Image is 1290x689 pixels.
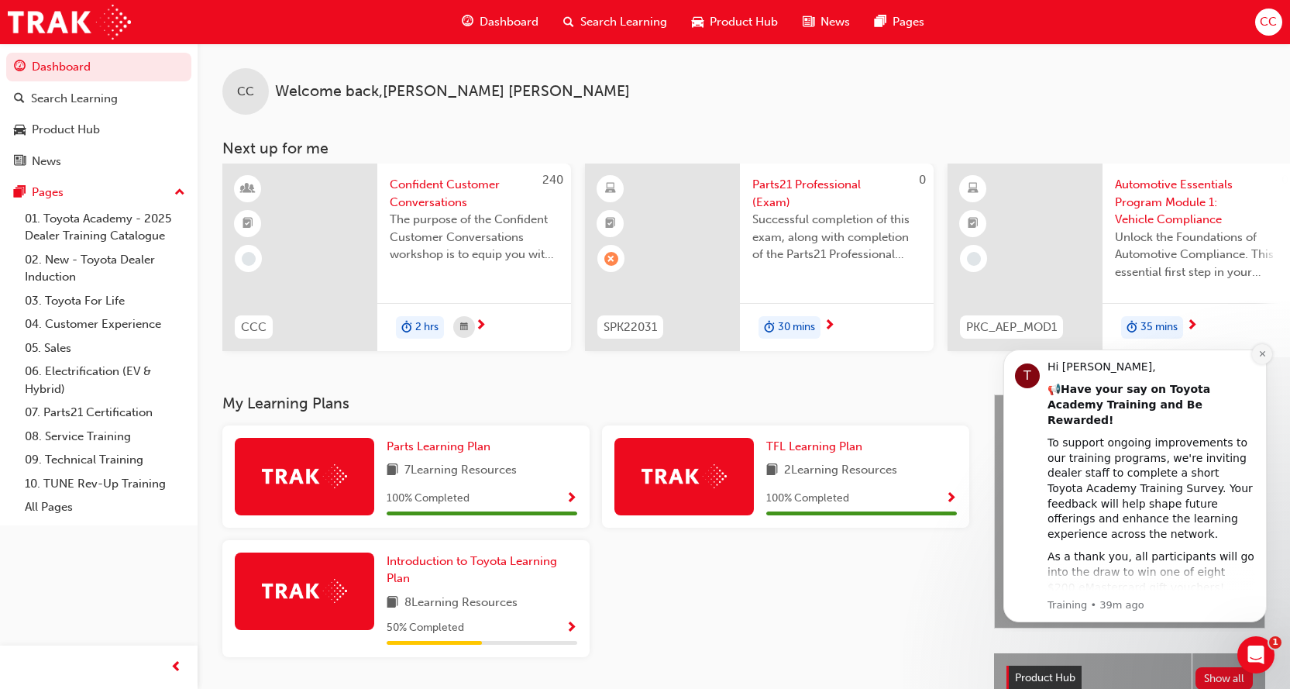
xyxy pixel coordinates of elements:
[32,153,61,171] div: News
[222,394,969,412] h3: My Learning Plans
[566,489,577,508] button: Show Progress
[604,252,618,266] span: learningRecordVerb_FAIL-icon
[752,211,921,264] span: Successful completion of this exam, along with completion of the Parts21 Professional eLearning m...
[580,13,667,31] span: Search Learning
[585,164,934,351] a: 0SPK22031Parts21 Professional (Exam)Successful completion of this exam, along with completion of ...
[566,618,577,638] button: Show Progress
[6,84,191,113] a: Search Learning
[32,184,64,202] div: Pages
[275,83,630,101] span: Welcome back , [PERSON_NAME] [PERSON_NAME]
[766,439,862,453] span: TFL Learning Plan
[1260,13,1277,31] span: CC
[1115,176,1284,229] span: Automotive Essentials Program Module 1: Vehicle Compliance
[387,461,398,481] span: book-icon
[19,425,191,449] a: 08. Service Training
[790,6,862,38] a: news-iconNews
[6,178,191,207] button: Pages
[237,83,254,101] span: CC
[6,115,191,144] a: Product Hub
[566,622,577,636] span: Show Progress
[19,448,191,472] a: 09. Technical Training
[387,594,398,613] span: book-icon
[1237,636,1275,673] iframe: Intercom live chat
[875,12,886,32] span: pages-icon
[692,12,703,32] span: car-icon
[14,60,26,74] span: guage-icon
[551,6,679,38] a: search-iconSearch Learning
[1269,636,1281,649] span: 1
[766,461,778,481] span: book-icon
[919,173,926,187] span: 0
[19,472,191,496] a: 10. TUNE Rev-Up Training
[766,490,849,508] span: 100 % Completed
[1127,318,1137,338] span: duration-icon
[243,179,253,199] span: learningResourceType_INSTRUCTOR_LED-icon
[968,214,979,234] span: booktick-icon
[14,123,26,137] span: car-icon
[387,554,557,586] span: Introduction to Toyota Learning Plan
[778,319,815,336] span: 30 mins
[945,492,957,506] span: Show Progress
[820,13,850,31] span: News
[14,155,26,169] span: news-icon
[968,179,979,199] span: learningResourceType_ELEARNING-icon
[605,214,616,234] span: booktick-icon
[243,214,253,234] span: booktick-icon
[566,492,577,506] span: Show Progress
[19,495,191,519] a: All Pages
[475,319,487,333] span: next-icon
[480,13,538,31] span: Dashboard
[1281,173,1288,187] span: 0
[262,579,347,603] img: Trak
[1186,319,1198,333] span: next-icon
[1115,229,1284,281] span: Unlock the Foundations of Automotive Compliance. This essential first step in your Automotive Ess...
[390,176,559,211] span: Confident Customer Conversations
[241,319,267,336] span: CCC
[19,289,191,313] a: 03. Toyota For Life
[784,461,897,481] span: 2 Learning Resources
[752,176,921,211] span: Parts21 Professional (Exam)
[563,12,574,32] span: search-icon
[966,319,1057,336] span: PKC_AEP_MOD1
[967,252,981,266] span: learningRecordVerb_NONE-icon
[803,12,814,32] span: news-icon
[604,319,657,336] span: SPK22031
[1015,671,1075,684] span: Product Hub
[387,619,464,637] span: 50 % Completed
[642,464,727,488] img: Trak
[766,438,869,456] a: TFL Learning Plan
[31,90,118,108] div: Search Learning
[387,490,470,508] span: 100 % Completed
[170,658,182,677] span: prev-icon
[462,12,473,32] span: guage-icon
[14,186,26,200] span: pages-icon
[19,207,191,248] a: 01. Toyota Academy - 2025 Dealer Training Catalogue
[222,164,571,351] a: 240CCCConfident Customer ConversationsThe purpose of the Confident Customer Conversations worksho...
[404,461,517,481] span: 7 Learning Resources
[387,439,490,453] span: Parts Learning Plan
[390,211,559,264] span: The purpose of the Confident Customer Conversations workshop is to equip you with tools to commun...
[764,318,775,338] span: duration-icon
[542,173,563,187] span: 240
[862,6,937,38] a: pages-iconPages
[710,13,778,31] span: Product Hub
[460,318,468,337] span: calendar-icon
[262,464,347,488] img: Trak
[980,336,1290,632] iframe: Intercom notifications message
[679,6,790,38] a: car-iconProduct Hub
[19,312,191,336] a: 04. Customer Experience
[824,319,835,333] span: next-icon
[1140,319,1178,336] span: 35 mins
[8,5,131,40] img: Trak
